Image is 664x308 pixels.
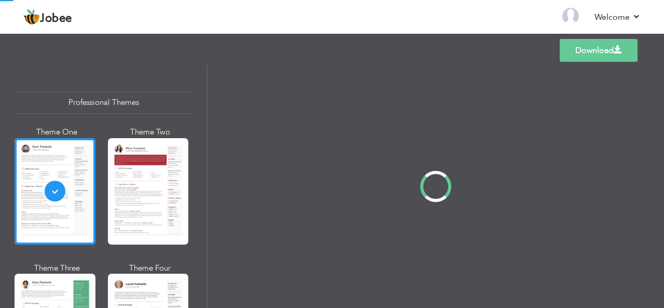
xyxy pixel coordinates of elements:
[23,9,40,25] img: jobee.io
[594,11,641,23] a: Welcome
[40,13,72,24] span: Jobee
[23,9,72,25] a: Jobee
[560,39,638,62] a: Download
[562,8,579,24] img: Profile Img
